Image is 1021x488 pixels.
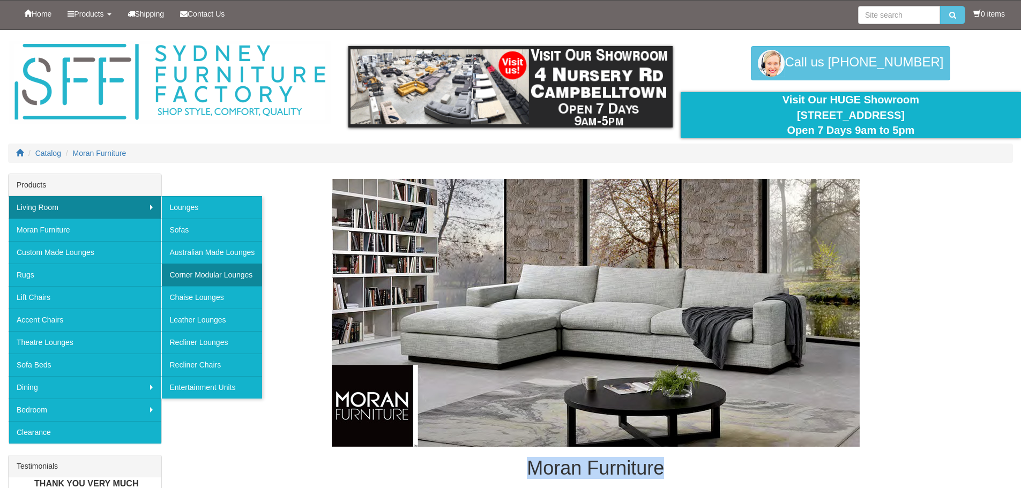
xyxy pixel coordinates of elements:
a: Sofa Beds [9,354,161,376]
a: Recliner Chairs [161,354,262,376]
a: Dining [9,376,161,399]
a: Rugs [9,264,161,286]
input: Site search [858,6,940,24]
a: Accent Chairs [9,309,161,331]
a: Clearance [9,421,161,444]
span: Contact Us [188,10,225,18]
img: showroom.gif [348,46,673,127]
a: Products [59,1,119,27]
a: Recliner Lounges [161,331,262,354]
div: Visit Our HUGE Showroom [STREET_ADDRESS] Open 7 Days 9am to 5pm [689,92,1013,138]
a: Bedroom [9,399,161,421]
h1: Moran Furniture [178,457,1013,479]
a: Moran Furniture [9,219,161,241]
a: Catalog [35,149,61,157]
a: Shipping [120,1,173,27]
img: Moran Furniture [332,179,860,447]
li: 0 items [973,9,1005,19]
a: Chaise Lounges [161,286,262,309]
a: Living Room [9,196,161,219]
a: Lounges [161,196,262,219]
span: Products [74,10,103,18]
a: Leather Lounges [161,309,262,331]
a: Contact Us [172,1,233,27]
span: Shipping [135,10,165,18]
a: Sofas [161,219,262,241]
img: Sydney Furniture Factory [9,41,331,124]
span: Home [32,10,51,18]
a: Custom Made Lounges [9,241,161,264]
a: Corner Modular Lounges [161,264,262,286]
a: Home [16,1,59,27]
a: Theatre Lounges [9,331,161,354]
b: THANK YOU VERY MUCH [34,479,138,488]
div: Products [9,174,161,196]
a: Moran Furniture [73,149,126,157]
a: Lift Chairs [9,286,161,309]
a: Australian Made Lounges [161,241,262,264]
div: Testimonials [9,455,161,477]
a: Entertainment Units [161,376,262,399]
